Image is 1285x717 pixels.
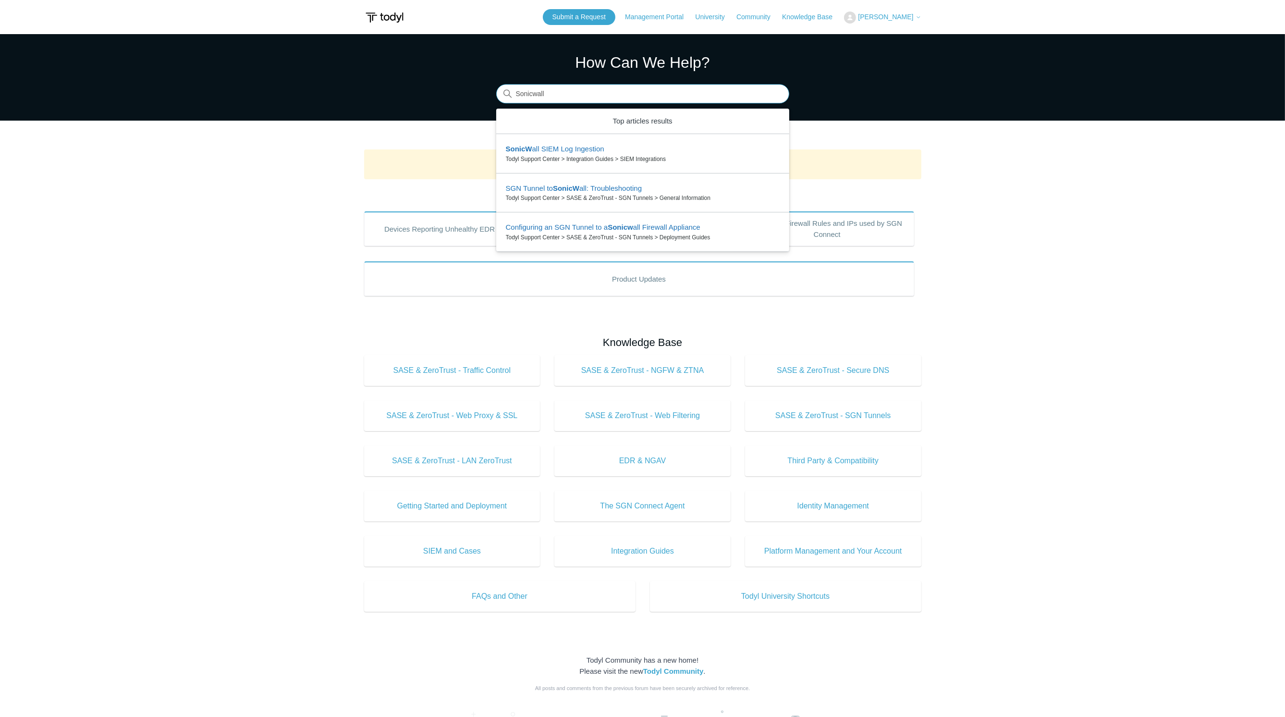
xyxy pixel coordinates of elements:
span: SASE & ZeroTrust - Secure DNS [759,365,907,376]
a: EDR & NGAV [554,445,731,476]
button: [PERSON_NAME] [844,12,921,24]
a: University [695,12,734,22]
span: Identity Management [759,500,907,512]
zd-autocomplete-title-multibrand: Suggested result 2 SGN Tunnel to SonicWall: Troubleshooting [506,184,642,194]
input: Search [496,85,789,104]
a: SASE & ZeroTrust - Web Proxy & SSL [364,400,540,431]
a: SASE & ZeroTrust - Secure DNS [745,355,921,386]
a: Product Updates [364,261,914,296]
zd-autocomplete-title-multibrand: Suggested result 3 Configuring an SGN Tunnel to a Sonicwall Firewall Appliance [506,223,700,233]
a: SASE & ZeroTrust - LAN ZeroTrust [364,445,540,476]
a: SIEM and Cases [364,536,540,567]
a: SASE & ZeroTrust - Web Filtering [554,400,731,431]
a: Third Party & Compatibility [745,445,921,476]
span: Third Party & Compatibility [759,455,907,467]
span: SIEM and Cases [379,545,526,557]
h1: How Can We Help? [496,51,789,74]
h2: Popular Articles [364,187,921,203]
span: Getting Started and Deployment [379,500,526,512]
a: Getting Started and Deployment [364,491,540,521]
span: Todyl University Shortcuts [664,591,907,602]
a: Todyl University Shortcuts [650,581,921,612]
span: SASE & ZeroTrust - Web Filtering [569,410,716,421]
zd-autocomplete-header: Top articles results [496,109,789,135]
a: Submit a Request [543,9,615,25]
a: SASE & ZeroTrust - SGN Tunnels [745,400,921,431]
h2: Knowledge Base [364,334,921,350]
a: Todyl Community [643,667,704,675]
a: Community [736,12,780,22]
em: SonicW [506,145,532,153]
span: [PERSON_NAME] [858,13,913,21]
a: FAQs and Other [364,581,636,612]
span: EDR & NGAV [569,455,716,467]
span: SASE & ZeroTrust - SGN Tunnels [759,410,907,421]
zd-autocomplete-breadcrumbs-multibrand: Todyl Support Center > SASE & ZeroTrust - SGN Tunnels > Deployment Guides [506,233,780,242]
zd-autocomplete-breadcrumbs-multibrand: Todyl Support Center > SASE & ZeroTrust - SGN Tunnels > General Information [506,194,780,202]
span: SASE & ZeroTrust - Web Proxy & SSL [379,410,526,421]
a: Devices Reporting Unhealthy EDR States [364,211,538,246]
span: SASE & ZeroTrust - LAN ZeroTrust [379,455,526,467]
zd-autocomplete-breadcrumbs-multibrand: Todyl Support Center > Integration Guides > SIEM Integrations [506,155,780,163]
a: Integration Guides [554,536,731,567]
div: All posts and comments from the previous forum have been securely archived for reference. [364,684,921,692]
span: The SGN Connect Agent [569,500,716,512]
a: Knowledge Base [782,12,842,22]
zd-autocomplete-title-multibrand: Suggested result 1 SonicWall SIEM Log Ingestion [506,145,604,155]
img: Todyl Support Center Help Center home page [364,9,405,26]
em: Sonicw [608,223,633,231]
span: Integration Guides [569,545,716,557]
a: Identity Management [745,491,921,521]
span: SASE & ZeroTrust - NGFW & ZTNA [569,365,716,376]
a: Outbound Firewall Rules and IPs used by SGN Connect [740,211,914,246]
em: SonicW [553,184,579,192]
a: Management Portal [625,12,693,22]
a: SASE & ZeroTrust - Traffic Control [364,355,540,386]
span: FAQs and Other [379,591,621,602]
span: SASE & ZeroTrust - Traffic Control [379,365,526,376]
a: The SGN Connect Agent [554,491,731,521]
a: SASE & ZeroTrust - NGFW & ZTNA [554,355,731,386]
a: Platform Management and Your Account [745,536,921,567]
span: Platform Management and Your Account [759,545,907,557]
div: Todyl Community has a new home! Please visit the new . [364,655,921,677]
